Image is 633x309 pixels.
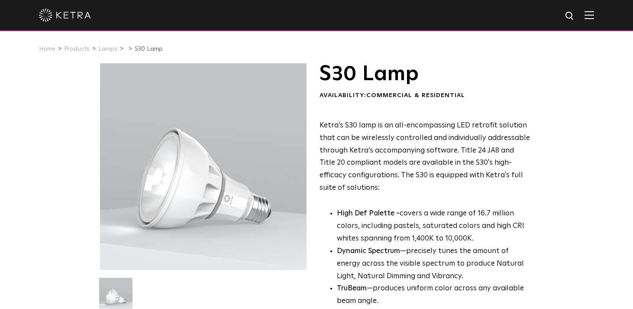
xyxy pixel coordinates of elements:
strong: Dynamic Spectrum [337,247,400,255]
a: Lamps [98,46,117,52]
h1: S30 Lamp [320,63,530,85]
a: Home [39,46,55,52]
img: ketra-logo-2019-white [39,9,91,22]
li: —produces uniform color across any available beam angle. [337,283,530,308]
p: covers a wide range of 16.7 million colors, including pastels, saturated colors and high CRI whit... [337,208,530,245]
img: Hamburger%20Nav.svg [585,11,594,19]
strong: TruBeam [337,285,367,292]
strong: High Def Palette - [337,210,400,217]
span: Ketra’s S30 lamp is an all-encompassing LED retrofit solution that can be wirelessly controlled a... [320,122,530,192]
span: Commercial & Residential [366,92,465,98]
img: search icon [565,11,575,22]
a: Products [64,46,90,52]
a: S30 Lamp [135,46,163,52]
li: —precisely tunes the amount of energy across the visible spectrum to produce Natural Light, Natur... [337,245,530,283]
div: Availability: [320,91,530,100]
